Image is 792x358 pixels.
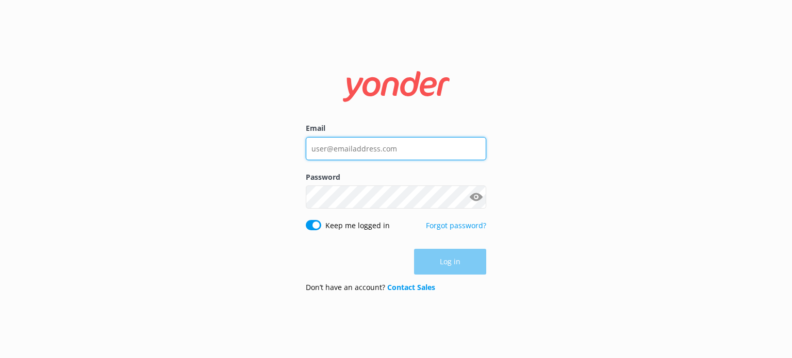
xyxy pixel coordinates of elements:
[387,282,435,292] a: Contact Sales
[466,187,486,208] button: Show password
[306,137,486,160] input: user@emailaddress.com
[306,123,486,134] label: Email
[306,282,435,293] p: Don’t have an account?
[426,220,486,230] a: Forgot password?
[325,220,390,231] label: Keep me logged in
[306,172,486,183] label: Password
